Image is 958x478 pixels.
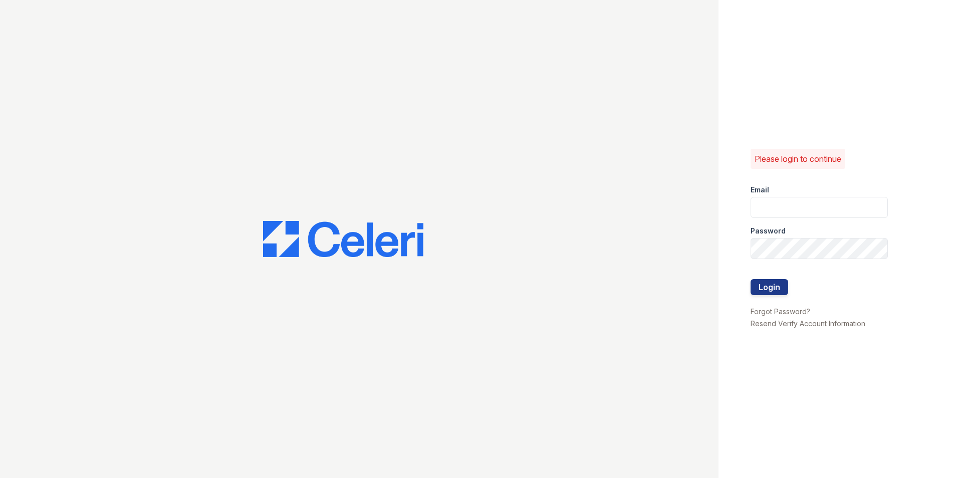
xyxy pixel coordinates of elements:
a: Resend Verify Account Information [751,319,865,328]
label: Email [751,185,769,195]
label: Password [751,226,786,236]
a: Forgot Password? [751,307,810,316]
img: CE_Logo_Blue-a8612792a0a2168367f1c8372b55b34899dd931a85d93a1a3d3e32e68fde9ad4.png [263,221,423,257]
button: Login [751,279,788,295]
p: Please login to continue [755,153,841,165]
